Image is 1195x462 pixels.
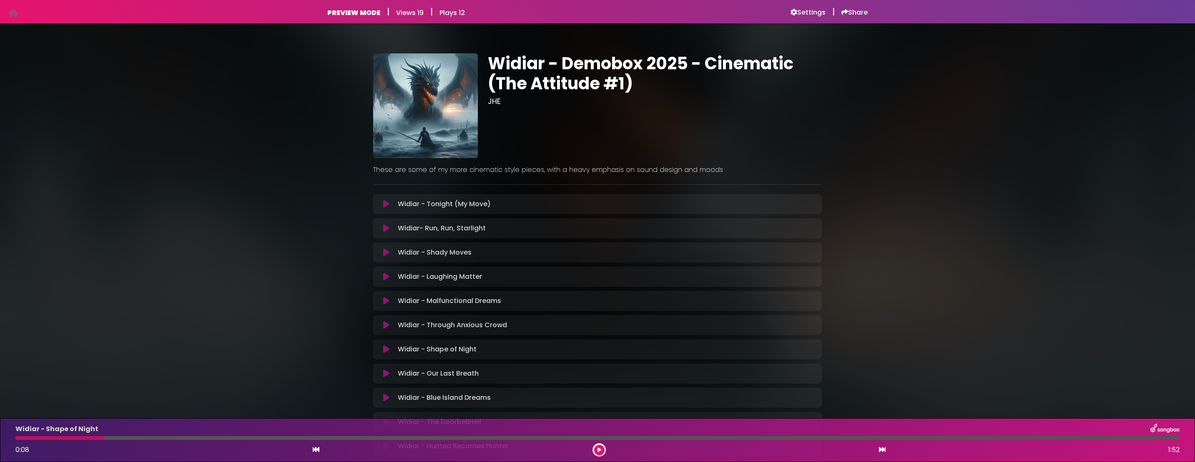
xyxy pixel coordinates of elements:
[373,165,822,175] p: These are some of my more cinematic style pieces, with a heavy emphasis on sound design and moods
[398,344,477,354] p: Widiar - Shape of Night
[488,97,822,106] h3: JHE
[15,445,29,454] span: 0:08
[832,7,835,17] h5: |
[327,9,380,17] h6: PREVIEW MODE
[15,424,98,434] p: Widiar - Shape of Night
[439,9,465,17] h6: Plays 12
[373,53,478,158] img: LXkkqux0TqqF3OuEYQ9y
[791,8,826,17] a: Settings
[841,8,868,17] a: Share
[396,9,424,17] h6: Views 19
[488,53,822,93] h1: Widiar - Demobox 2025 - Cinematic (The Attitude #1)
[430,7,433,17] h5: |
[1150,424,1180,434] img: songbox-logo-white.png
[398,393,491,403] p: Widiar - Blue Island Dreams
[398,199,491,209] p: Widiar - Tonight (My Move)
[398,247,472,258] p: Widiar - Shady Moves
[1168,445,1180,455] span: 1:52
[398,272,482,282] p: Widiar - Laughing Matter
[398,417,481,427] p: Widiar - The DoorbellHell
[398,320,507,330] p: Widiar - Through Anxious Crowd
[398,296,501,306] p: Widiar - Malfunctional Dreams
[387,7,389,17] h5: |
[398,223,486,233] p: Widiar- Run, Run, Starlight
[398,369,479,379] p: Widiar - Our Last Breath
